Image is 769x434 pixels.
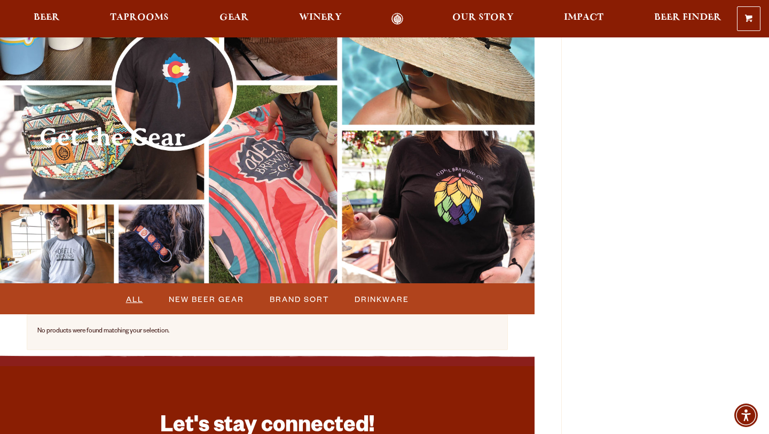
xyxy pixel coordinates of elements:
a: Gear [213,13,256,25]
span: Impact [564,13,603,22]
span: Winery [299,13,342,22]
a: Drinkware [350,285,413,312]
a: Brand Sort [265,285,333,312]
span: Beer Finder [654,13,721,22]
span: Brand Sort [270,290,329,308]
h2: Get the Gear [40,124,373,151]
span: New Beer Gear [169,290,244,308]
a: Beer [27,13,67,25]
a: Odell Home [378,13,418,25]
span: Our Story [452,13,514,22]
span: Drinkware [355,290,409,308]
span: Gear [219,13,249,22]
a: New Beer Gear [164,285,248,312]
div: Accessibility Menu [734,404,758,427]
span: All [126,290,143,308]
a: Taprooms [103,13,176,25]
div: No products were found matching your selection. [27,314,508,350]
a: Winery [292,13,349,25]
span: Beer [34,13,60,22]
a: Our Story [445,13,521,25]
span: Taprooms [110,13,169,22]
a: Beer Finder [647,13,728,25]
a: All [122,285,147,312]
a: Impact [557,13,610,25]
